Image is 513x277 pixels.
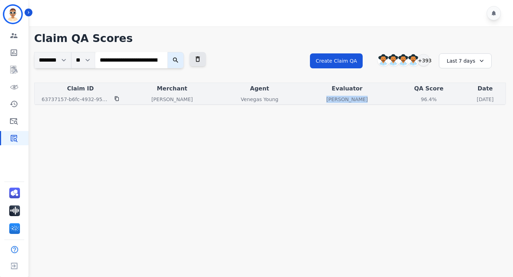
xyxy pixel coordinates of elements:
[34,32,506,45] h1: Claim QA Scores
[326,96,368,103] p: [PERSON_NAME]
[418,54,430,66] div: +393
[151,96,193,103] p: [PERSON_NAME]
[42,96,110,103] p: 63737157-b6fc-4932-95ea-4142bf55b6f1
[477,96,493,103] p: [DATE]
[36,84,125,93] div: Claim ID
[4,6,21,23] img: Bordered avatar
[466,84,504,93] div: Date
[394,84,463,93] div: QA Score
[439,53,492,68] div: Last 7 days
[310,53,363,68] button: Create Claim QA
[219,84,300,93] div: Agent
[241,96,279,103] p: Venegas Young
[303,84,392,93] div: Evaluator
[128,84,217,93] div: Merchant
[413,96,445,103] div: 96.4%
